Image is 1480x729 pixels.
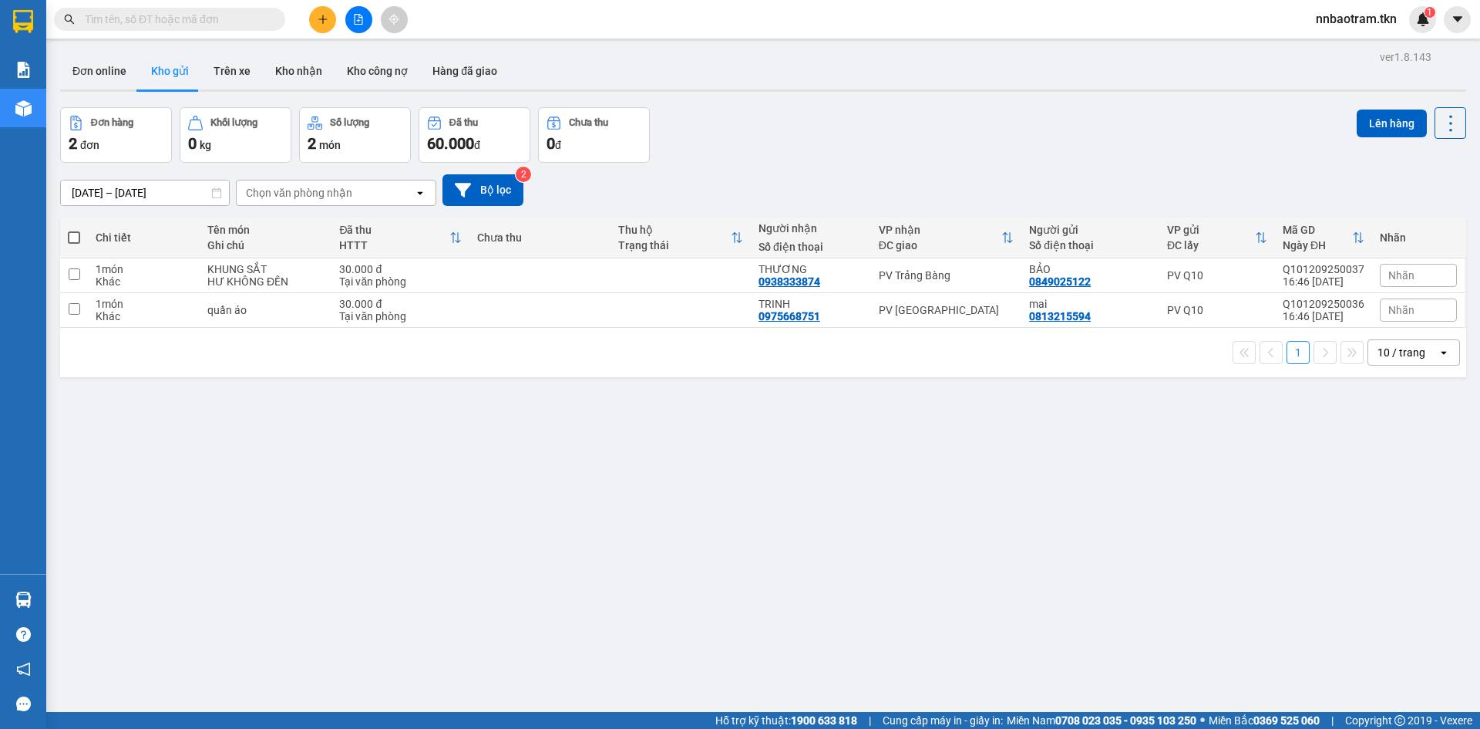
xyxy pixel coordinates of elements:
span: | [1331,712,1334,729]
div: 0813215594 [1029,310,1091,322]
span: 2 [308,134,316,153]
img: warehouse-icon [15,592,32,608]
button: Kho nhận [263,52,335,89]
sup: 1 [1424,7,1435,18]
div: Khối lượng [210,117,257,128]
div: Chưa thu [569,117,608,128]
button: Đơn online [60,52,139,89]
span: Miền Bắc [1209,712,1320,729]
div: Nhãn [1380,231,1457,244]
div: 16:46 [DATE] [1283,310,1364,322]
div: Số điện thoại [1029,239,1152,251]
div: Chưa thu [477,231,602,244]
div: Trạng thái [618,239,731,251]
div: VP nhận [879,224,1001,236]
input: Select a date range. [61,181,229,205]
span: plus [318,14,328,25]
div: ĐC lấy [1167,239,1255,251]
div: Ngày ĐH [1283,239,1352,251]
span: ⚪️ [1200,717,1205,724]
div: Khác [96,310,192,322]
button: plus [309,6,336,33]
div: Người gửi [1029,224,1152,236]
strong: 1900 633 818 [791,714,857,727]
div: 30.000 đ [339,263,462,275]
div: Đã thu [449,117,478,128]
span: kg [200,139,211,151]
button: Kho gửi [139,52,201,89]
svg: open [1438,346,1450,359]
div: ver 1.8.143 [1380,49,1431,66]
div: HƯ KHÔNG ĐỀN [207,275,324,288]
button: Số lượng2món [299,107,411,163]
th: Toggle SortBy [331,218,469,258]
div: Q101209250036 [1283,298,1364,310]
div: PV [GEOGRAPHIC_DATA] [879,304,1014,316]
div: TRINH [758,298,863,310]
div: Khác [96,275,192,288]
strong: 0708 023 035 - 0935 103 250 [1055,714,1196,727]
div: Đơn hàng [91,117,133,128]
div: Số điện thoại [758,241,863,253]
div: Thu hộ [618,224,731,236]
th: Toggle SortBy [1275,218,1372,258]
th: Toggle SortBy [871,218,1021,258]
span: Miền Nam [1007,712,1196,729]
span: copyright [1394,715,1405,726]
div: Đã thu [339,224,449,236]
div: Người nhận [758,222,863,235]
sup: 2 [516,167,531,182]
button: Lên hàng [1357,110,1427,137]
div: Chọn văn phòng nhận [246,185,352,201]
div: 10 / trang [1377,345,1425,360]
div: ĐC giao [879,239,1001,251]
div: Mã GD [1283,224,1352,236]
span: | [869,712,871,729]
div: 1 món [96,263,192,275]
div: PV Trảng Bàng [879,269,1014,282]
button: Trên xe [201,52,263,89]
img: icon-new-feature [1416,12,1430,26]
span: 60.000 [427,134,474,153]
div: Tại văn phòng [339,275,462,288]
div: 1 món [96,298,192,310]
div: Chi tiết [96,231,192,244]
span: 1 [1427,7,1432,18]
div: BẢO [1029,263,1152,275]
span: món [319,139,341,151]
div: Số lượng [330,117,369,128]
div: Tại văn phòng [339,310,462,322]
span: Nhãn [1388,269,1414,282]
div: 0975668751 [758,310,820,322]
input: Tìm tên, số ĐT hoặc mã đơn [85,11,267,28]
div: 16:46 [DATE] [1283,275,1364,288]
button: Khối lượng0kg [180,107,291,163]
button: Bộ lọc [442,174,523,206]
span: 0 [547,134,555,153]
img: logo-vxr [13,10,33,33]
span: aim [388,14,399,25]
span: notification [16,662,31,677]
button: Đơn hàng2đơn [60,107,172,163]
div: PV Q10 [1167,304,1267,316]
div: quần áo [207,304,324,316]
span: đơn [80,139,99,151]
div: 30.000 đ [339,298,462,310]
span: Hỗ trợ kỹ thuật: [715,712,857,729]
div: 0938333874 [758,275,820,288]
button: Hàng đã giao [420,52,510,89]
span: đ [474,139,480,151]
span: Nhãn [1388,304,1414,316]
button: caret-down [1444,6,1471,33]
button: file-add [345,6,372,33]
span: 2 [69,134,77,153]
img: solution-icon [15,62,32,78]
button: 1 [1287,341,1310,364]
span: message [16,697,31,711]
div: KHUNG SẮT [207,263,324,275]
div: Ghi chú [207,239,324,251]
th: Toggle SortBy [1159,218,1275,258]
button: Chưa thu0đ [538,107,650,163]
span: caret-down [1451,12,1465,26]
span: search [64,14,75,25]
